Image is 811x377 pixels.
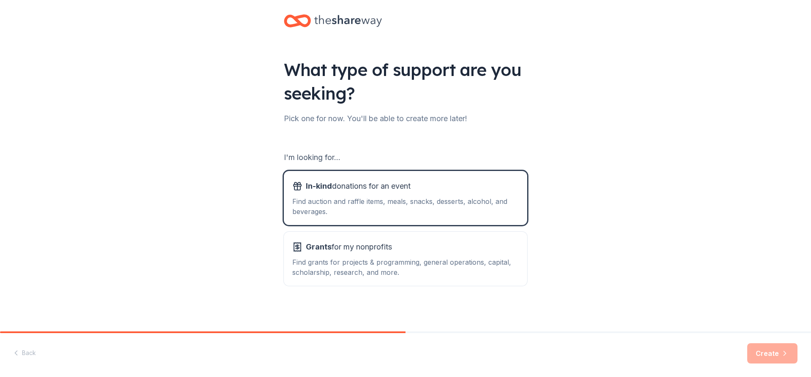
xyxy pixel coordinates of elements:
[284,58,527,105] div: What type of support are you seeking?
[306,182,332,190] span: In-kind
[284,151,527,164] div: I'm looking for...
[284,171,527,225] button: In-kinddonations for an eventFind auction and raffle items, meals, snacks, desserts, alcohol, and...
[292,257,519,277] div: Find grants for projects & programming, general operations, capital, scholarship, research, and m...
[306,242,332,251] span: Grants
[306,240,392,254] span: for my nonprofits
[292,196,519,217] div: Find auction and raffle items, meals, snacks, desserts, alcohol, and beverages.
[306,179,411,193] span: donations for an event
[284,112,527,125] div: Pick one for now. You'll be able to create more later!
[284,232,527,286] button: Grantsfor my nonprofitsFind grants for projects & programming, general operations, capital, schol...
